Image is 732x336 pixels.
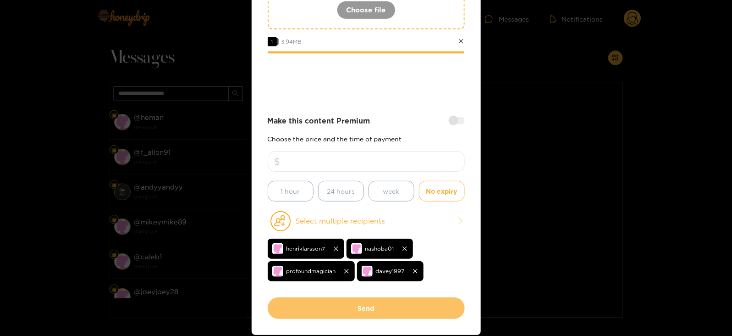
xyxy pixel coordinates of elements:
img: no-avatar.png [272,243,283,254]
img: no-avatar.png [362,266,373,277]
button: No expiry [419,181,465,202]
button: Choose file [337,1,396,19]
button: Send [268,297,465,319]
span: 3.94 MB [281,39,302,45]
span: 1 [268,37,277,46]
span: profoundmagician [286,266,336,276]
button: week [369,181,414,202]
span: nashoba01 [365,243,394,254]
span: 24 hours [327,186,355,196]
p: Choose the price and the time of payment [268,135,465,142]
button: 24 hours [318,181,364,202]
span: week [383,186,400,196]
img: no-avatar.png [272,266,283,277]
strong: Make this content Premium [268,116,370,126]
img: no-avatar.png [351,243,362,254]
span: henriklarsson7 [286,243,325,254]
span: No expiry [426,186,457,196]
button: 1 hour [268,181,314,202]
span: 1 hour [281,186,300,196]
span: davey1997 [376,266,405,276]
button: Select multiple recipients [268,211,465,232]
